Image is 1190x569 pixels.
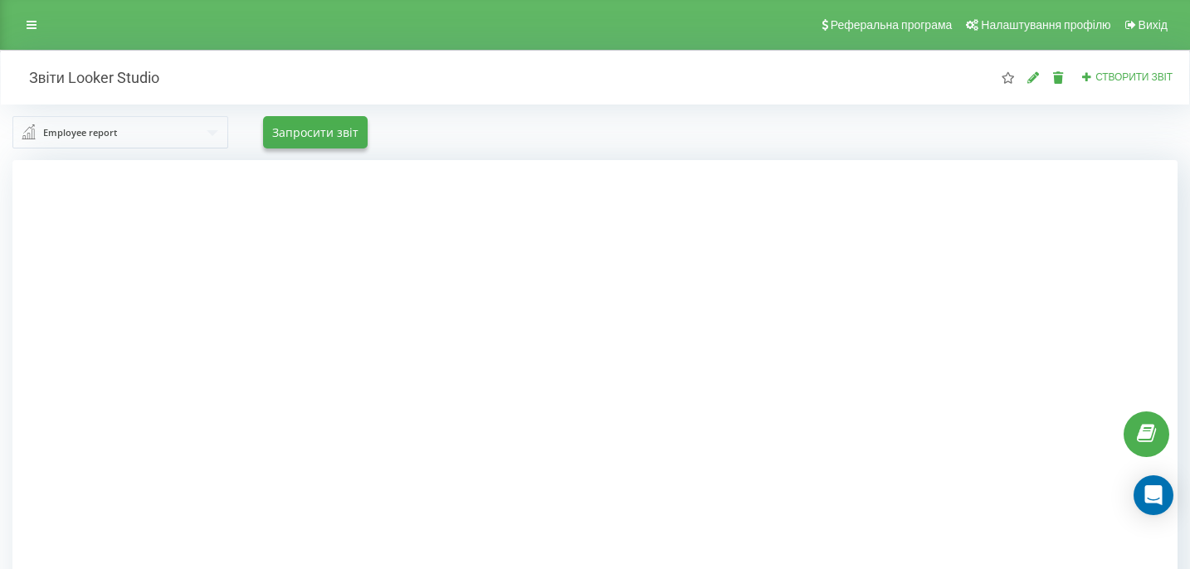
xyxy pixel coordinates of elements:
i: Редагувати звіт [1027,71,1041,83]
span: Налаштування профілю [981,18,1110,32]
button: Створити звіт [1076,71,1178,85]
h2: Звіти Looker Studio [12,68,159,87]
i: Видалити звіт [1051,71,1066,83]
i: Створити звіт [1081,71,1093,81]
div: Open Intercom Messenger [1134,475,1173,515]
i: Цей звіт буде завантажений першим при відкритті "Звіти Looker Studio". Ви можете призначити будь-... [1001,71,1015,83]
span: Реферальна програма [831,18,953,32]
span: Вихід [1139,18,1168,32]
span: Створити звіт [1095,71,1173,83]
div: Employee report [43,124,117,142]
button: Запросити звіт [263,116,368,148]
